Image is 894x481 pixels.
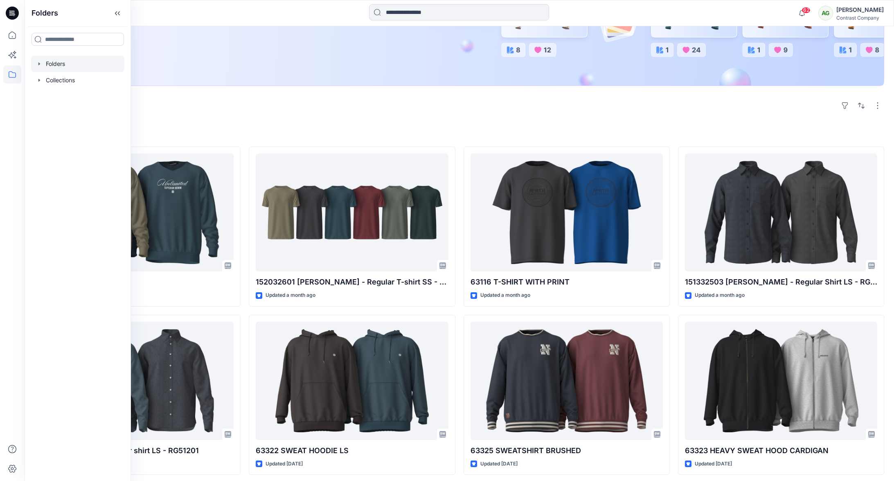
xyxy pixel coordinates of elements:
[480,291,530,300] p: Updated a month ago
[266,460,303,468] p: Updated [DATE]
[685,276,877,288] p: 151332503 [PERSON_NAME] - Regular Shirt LS - RG51201
[471,322,663,440] a: 63325 SWEATSHIRT BRUSHED
[41,322,234,440] a: 151312601 Aron - Regular shirt LS - RG51201
[802,7,811,14] span: 62
[34,129,884,138] h4: Styles
[836,15,884,21] div: Contrast Company
[695,291,745,300] p: Updated a month ago
[256,154,448,272] a: 152032601 Chris - Regular T-shirt SS - RG51010
[256,322,448,440] a: 63322 SWEAT HOODIE LS
[256,276,448,288] p: 152032601 [PERSON_NAME] - Regular T-shirt SS - RG51010
[685,445,877,456] p: 63323 HEAVY SWEAT HOOD CARDIGAN
[41,276,234,288] p: 63321 V-NECK SWEAT
[471,154,663,272] a: 63116 T-SHIRT WITH PRINT
[471,276,663,288] p: 63116 T-SHIRT WITH PRINT
[818,6,833,20] div: AG
[836,5,884,15] div: [PERSON_NAME]
[266,291,315,300] p: Updated a month ago
[695,460,732,468] p: Updated [DATE]
[685,154,877,272] a: 151332503 Andrew - Regular Shirt LS - RG51201
[256,445,448,456] p: 63322 SWEAT HOODIE LS
[54,37,239,53] a: Discover more
[471,445,663,456] p: 63325 SWEATSHIRT BRUSHED
[480,460,518,468] p: Updated [DATE]
[41,445,234,456] p: 151312601 Aron - Regular shirt LS - RG51201
[41,154,234,272] a: 63321 V-NECK SWEAT
[685,322,877,440] a: 63323 HEAVY SWEAT HOOD CARDIGAN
